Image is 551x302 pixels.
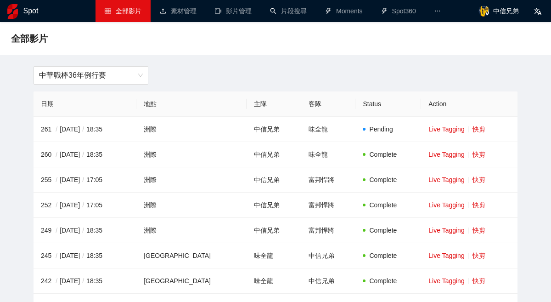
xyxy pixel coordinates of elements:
span: / [80,252,86,259]
img: logo [7,4,18,19]
a: Live Tagging [428,252,464,259]
a: 快剪 [472,176,485,183]
span: / [53,227,60,234]
td: [GEOGRAPHIC_DATA] [136,268,247,294]
td: 味全龍 [247,243,301,268]
td: 249 [DATE] 18:35 [34,218,136,243]
span: / [80,227,86,234]
a: 快剪 [472,151,485,158]
td: 255 [DATE] 17:05 [34,167,136,193]
td: 中信兄弟 [247,117,301,142]
td: 味全龍 [301,142,356,167]
span: Complete [369,277,397,285]
td: 洲際 [136,117,247,142]
td: 261 [DATE] 18:35 [34,117,136,142]
span: Complete [369,151,397,158]
a: Live Tagging [428,227,464,234]
th: 日期 [34,91,136,117]
a: Live Tagging [428,151,464,158]
td: 富邦悍將 [301,193,356,218]
a: 快剪 [472,277,485,285]
td: 洲際 [136,218,247,243]
a: upload素材管理 [160,7,197,15]
span: / [53,151,60,158]
span: Complete [369,176,397,183]
span: / [80,201,86,209]
a: thunderboltSpot360 [381,7,416,15]
td: 中信兄弟 [301,268,356,294]
a: 快剪 [472,125,485,133]
td: 洲際 [136,167,247,193]
span: / [80,151,86,158]
span: / [80,277,86,285]
span: 全部影片 [11,31,48,46]
a: Live Tagging [428,201,464,209]
td: 中信兄弟 [247,142,301,167]
span: ellipsis [434,8,441,14]
td: 242 [DATE] 18:35 [34,268,136,294]
span: / [53,176,60,183]
span: / [53,252,60,259]
td: 洲際 [136,193,247,218]
td: 富邦悍將 [301,167,356,193]
a: 快剪 [472,201,485,209]
a: thunderboltMoments [325,7,363,15]
td: 中信兄弟 [301,243,356,268]
td: 245 [DATE] 18:35 [34,243,136,268]
span: 全部影片 [116,7,141,15]
span: / [80,125,86,133]
img: avatar [478,6,489,17]
span: / [80,176,86,183]
a: 快剪 [472,252,485,259]
td: 味全龍 [301,117,356,142]
th: 地點 [136,91,247,117]
span: Complete [369,227,397,234]
td: 260 [DATE] 18:35 [34,142,136,167]
span: / [53,277,60,285]
td: 味全龍 [247,268,301,294]
a: Live Tagging [428,176,464,183]
td: 252 [DATE] 17:05 [34,193,136,218]
span: Complete [369,252,397,259]
a: Live Tagging [428,277,464,285]
a: Live Tagging [428,125,464,133]
td: 富邦悍將 [301,218,356,243]
td: 中信兄弟 [247,218,301,243]
span: Complete [369,201,397,209]
td: 洲際 [136,142,247,167]
span: Pending [369,125,393,133]
th: Action [421,91,517,117]
td: [GEOGRAPHIC_DATA] [136,243,247,268]
th: 客隊 [301,91,356,117]
span: table [105,8,111,14]
th: 主隊 [247,91,301,117]
span: 中華職棒36年例行賽 [39,67,143,84]
td: 中信兄弟 [247,193,301,218]
td: 中信兄弟 [247,167,301,193]
a: video-camera影片管理 [215,7,252,15]
span: / [53,201,60,209]
th: Status [355,91,421,117]
span: / [53,125,60,133]
a: 快剪 [472,227,485,234]
a: search片段搜尋 [270,7,307,15]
